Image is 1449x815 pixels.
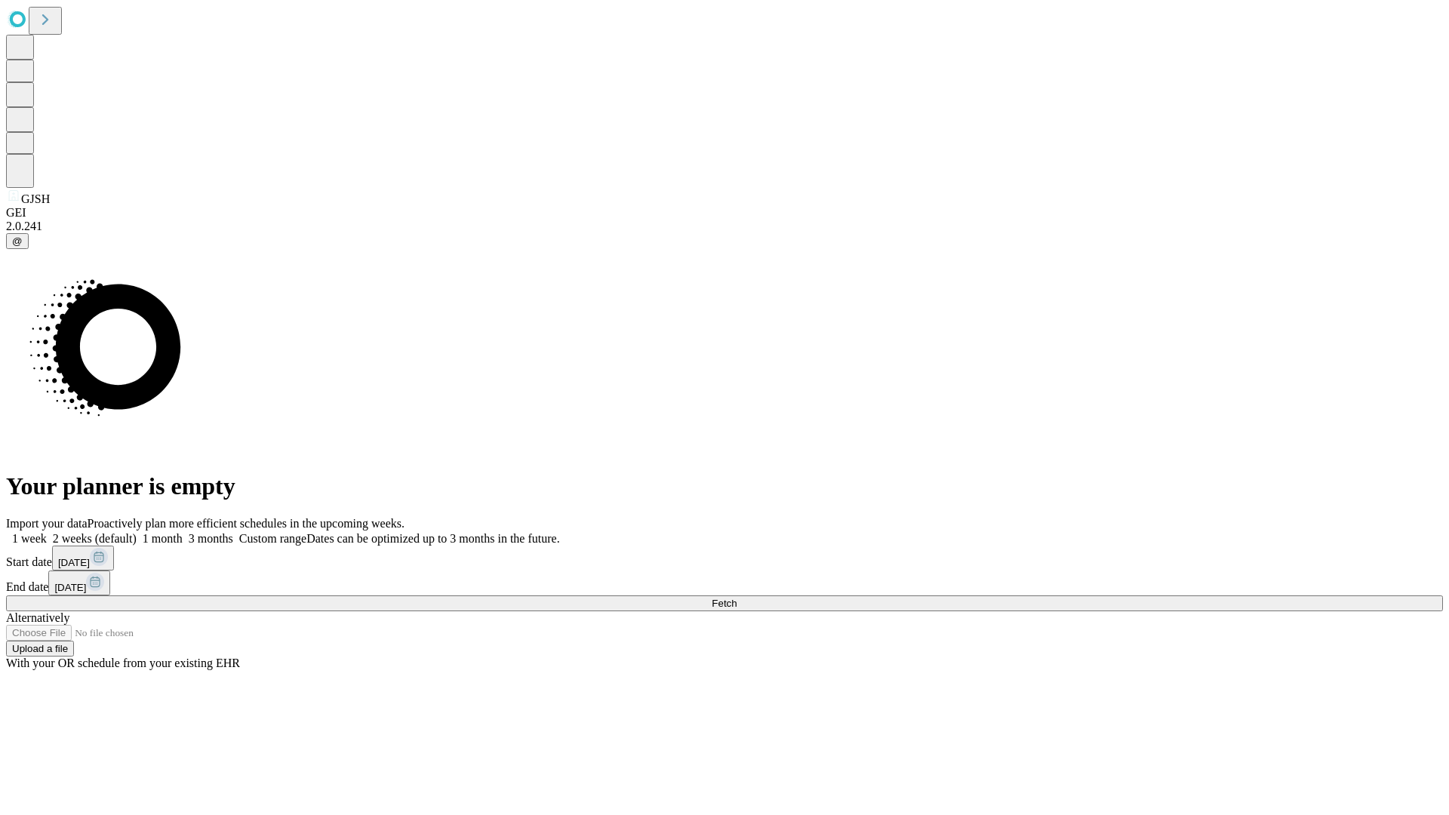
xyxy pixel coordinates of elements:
span: Custom range [239,532,306,545]
button: [DATE] [48,570,110,595]
span: 1 month [143,532,183,545]
div: End date [6,570,1443,595]
span: With your OR schedule from your existing EHR [6,657,240,669]
div: Start date [6,546,1443,570]
span: Fetch [712,598,737,609]
button: Fetch [6,595,1443,611]
div: GEI [6,206,1443,220]
h1: Your planner is empty [6,472,1443,500]
span: GJSH [21,192,50,205]
button: [DATE] [52,546,114,570]
span: Dates can be optimized up to 3 months in the future. [306,532,559,545]
span: Import your data [6,517,88,530]
span: 3 months [189,532,233,545]
span: [DATE] [54,582,86,593]
span: Alternatively [6,611,69,624]
button: @ [6,233,29,249]
span: @ [12,235,23,247]
span: [DATE] [58,557,90,568]
button: Upload a file [6,641,74,657]
span: 2 weeks (default) [53,532,137,545]
span: 1 week [12,532,47,545]
div: 2.0.241 [6,220,1443,233]
span: Proactively plan more efficient schedules in the upcoming weeks. [88,517,405,530]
